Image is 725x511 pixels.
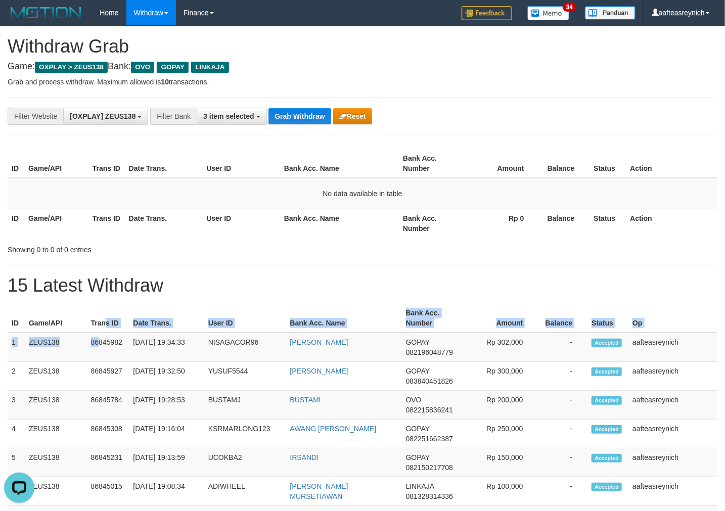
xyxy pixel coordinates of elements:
td: KSRMARLONG123 [204,420,286,448]
div: Filter Website [8,108,63,125]
td: Rp 250,000 [464,420,538,448]
th: Bank Acc. Number [399,149,463,178]
td: ZEUS138 [25,477,87,506]
td: 86845231 [87,448,129,477]
th: Game/API [24,149,88,178]
th: Date Trans. [125,209,203,238]
td: 86845784 [87,391,129,420]
span: OVO [406,396,422,404]
span: 34 [563,3,576,12]
div: Filter Bank [150,108,197,125]
span: GOPAY [406,338,430,346]
th: ID [8,209,24,238]
td: ZEUS138 [25,391,87,420]
th: User ID [202,149,280,178]
td: YUSUF5544 [204,362,286,391]
td: - [538,333,588,362]
td: - [538,477,588,506]
strong: 10 [161,78,169,86]
td: BUSTAMJ [204,391,286,420]
td: aafteasreynich [628,333,717,362]
td: [DATE] 19:28:53 [129,391,204,420]
span: Accepted [592,483,622,491]
th: ID [8,304,25,333]
th: Bank Acc. Name [280,149,399,178]
td: [DATE] 19:16:04 [129,420,204,448]
div: Showing 0 to 0 of 0 entries [8,241,295,255]
p: Grab and process withdraw. Maximum allowed is transactions. [8,77,717,87]
h1: 15 Latest Withdraw [8,275,717,296]
th: Game/API [24,209,88,238]
span: Copy 082150217708 to clipboard [406,463,453,472]
th: Action [626,149,717,178]
span: Copy 082215836241 to clipboard [406,406,453,414]
td: aafteasreynich [628,477,717,506]
button: 3 item selected [197,108,266,125]
td: [DATE] 19:34:33 [129,333,204,362]
th: Date Trans. [129,304,204,333]
span: OXPLAY > ZEUS138 [35,62,108,73]
td: aafteasreynich [628,448,717,477]
span: Accepted [592,367,622,376]
a: [PERSON_NAME] [290,338,348,346]
td: [DATE] 19:32:50 [129,362,204,391]
td: aafteasreynich [628,391,717,420]
th: Game/API [25,304,87,333]
a: AWANG [PERSON_NAME] [290,425,377,433]
td: Rp 302,000 [464,333,538,362]
td: aafteasreynich [628,420,717,448]
td: ZEUS138 [25,420,87,448]
span: [OXPLAY] ZEUS138 [70,112,135,120]
td: 2 [8,362,25,391]
img: panduan.png [585,6,636,20]
span: Copy 082251662387 to clipboard [406,435,453,443]
button: Grab Withdraw [268,108,331,124]
td: [DATE] 19:08:34 [129,477,204,506]
th: Status [590,209,626,238]
span: LINKAJA [191,62,229,73]
span: Copy 083840451826 to clipboard [406,377,453,385]
th: Bank Acc. Number [402,304,465,333]
span: Copy 081328314336 to clipboard [406,492,453,500]
span: Accepted [592,454,622,462]
th: Trans ID [88,149,125,178]
td: No data available in table [8,178,717,209]
span: GOPAY [157,62,189,73]
td: - [538,362,588,391]
img: Feedback.jpg [462,6,512,20]
td: Rp 300,000 [464,362,538,391]
span: LINKAJA [406,482,434,490]
td: 5 [8,448,25,477]
span: GOPAY [406,453,430,461]
th: Date Trans. [125,149,203,178]
th: User ID [202,209,280,238]
a: [PERSON_NAME] MURSETIAWAN [290,482,348,500]
h1: Withdraw Grab [8,36,717,57]
span: Accepted [592,396,622,405]
a: BUSTAMI [290,396,321,404]
button: Reset [333,108,372,124]
td: [DATE] 19:13:59 [129,448,204,477]
th: Amount [463,149,539,178]
span: GOPAY [406,425,430,433]
td: - [538,448,588,477]
img: MOTION_logo.png [8,5,84,20]
td: Rp 150,000 [464,448,538,477]
th: Trans ID [88,209,125,238]
th: Bank Acc. Name [280,209,399,238]
th: Action [626,209,717,238]
td: 86845015 [87,477,129,506]
img: Button%20Memo.svg [527,6,570,20]
th: Balance [539,149,590,178]
th: User ID [204,304,286,333]
th: Bank Acc. Name [286,304,402,333]
td: - [538,391,588,420]
th: Balance [539,209,590,238]
th: Status [587,304,628,333]
td: 86845982 [87,333,129,362]
th: ID [8,149,24,178]
td: Rp 200,000 [464,391,538,420]
th: Status [590,149,626,178]
button: Open LiveChat chat widget [4,4,34,34]
td: aafteasreynich [628,362,717,391]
